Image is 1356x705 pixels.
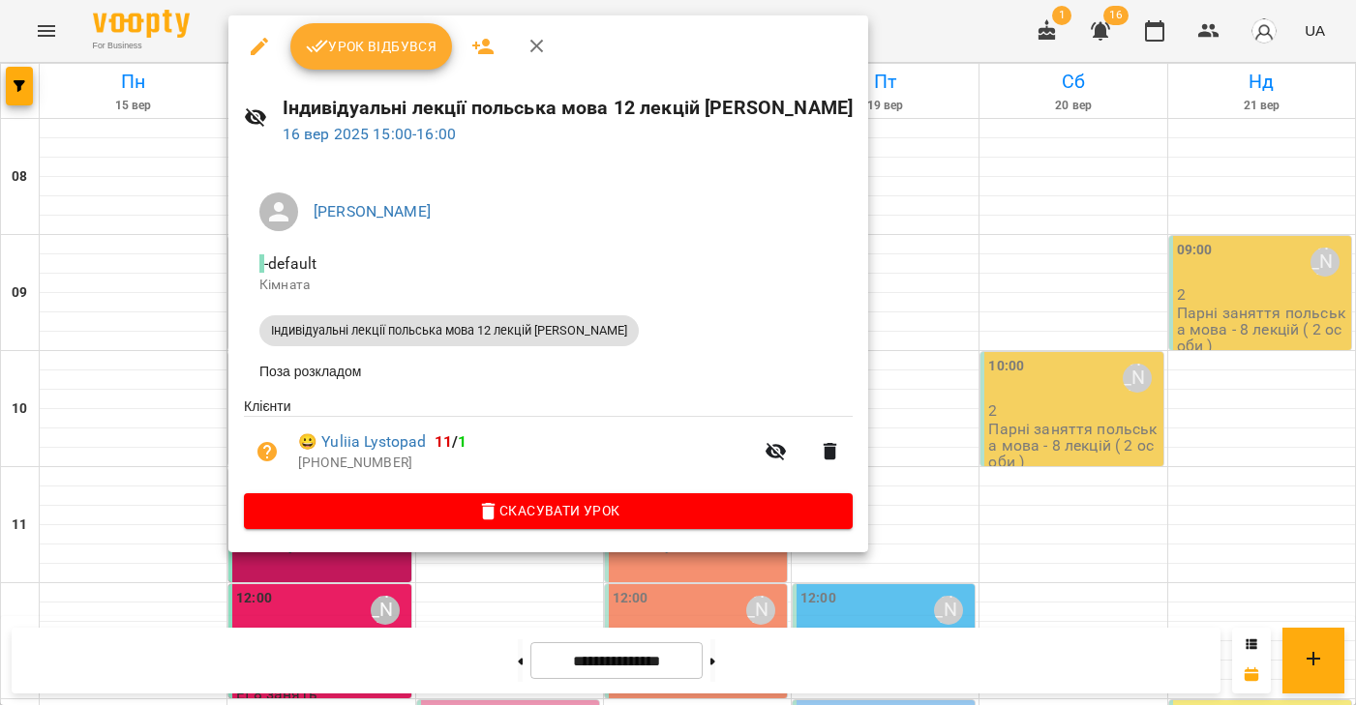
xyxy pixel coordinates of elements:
[259,276,837,295] p: Кімната
[298,454,753,473] p: [PHONE_NUMBER]
[244,493,853,528] button: Скасувати Урок
[283,93,854,123] h6: Індивідуальні лекції польська мова 12 лекцій [PERSON_NAME]
[244,354,853,389] li: Поза розкладом
[259,322,639,339] span: Індивідуальні лекції польська мова 12 лекцій [PERSON_NAME]
[290,23,453,70] button: Урок відбувся
[244,397,853,493] ul: Клієнти
[435,432,452,451] span: 11
[259,254,320,273] span: - default
[314,202,431,220] a: [PERSON_NAME]
[259,499,837,522] span: Скасувати Урок
[458,432,467,451] span: 1
[244,428,290,475] button: Візит ще не сплачено. Додати оплату?
[435,432,467,451] b: /
[306,35,437,58] span: Урок відбувся
[283,125,456,143] a: 16 вер 2025 15:00-16:00
[298,430,427,454] a: 😀 Yuliia Lystopad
